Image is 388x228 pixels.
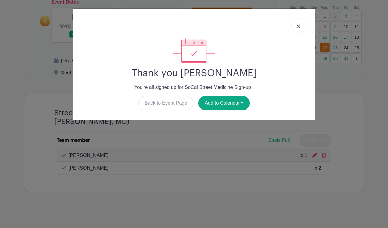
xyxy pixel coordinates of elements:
h2: Thank you [PERSON_NAME] [78,67,310,79]
img: close_button-5f87c8562297e5c2d7936805f587ecaba9071eb48480494691a3f1689db116b3.svg [296,24,300,28]
p: You're all signed up for SoCal Street Medicine Sign-up . [78,84,310,91]
img: signup_complete-c468d5dda3e2740ee63a24cb0ba0d3ce5d8a4ecd24259e683200fb1569d990c8.svg [173,38,215,63]
button: Add to Calendar [198,96,250,110]
a: Back to Event Page [138,96,194,110]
